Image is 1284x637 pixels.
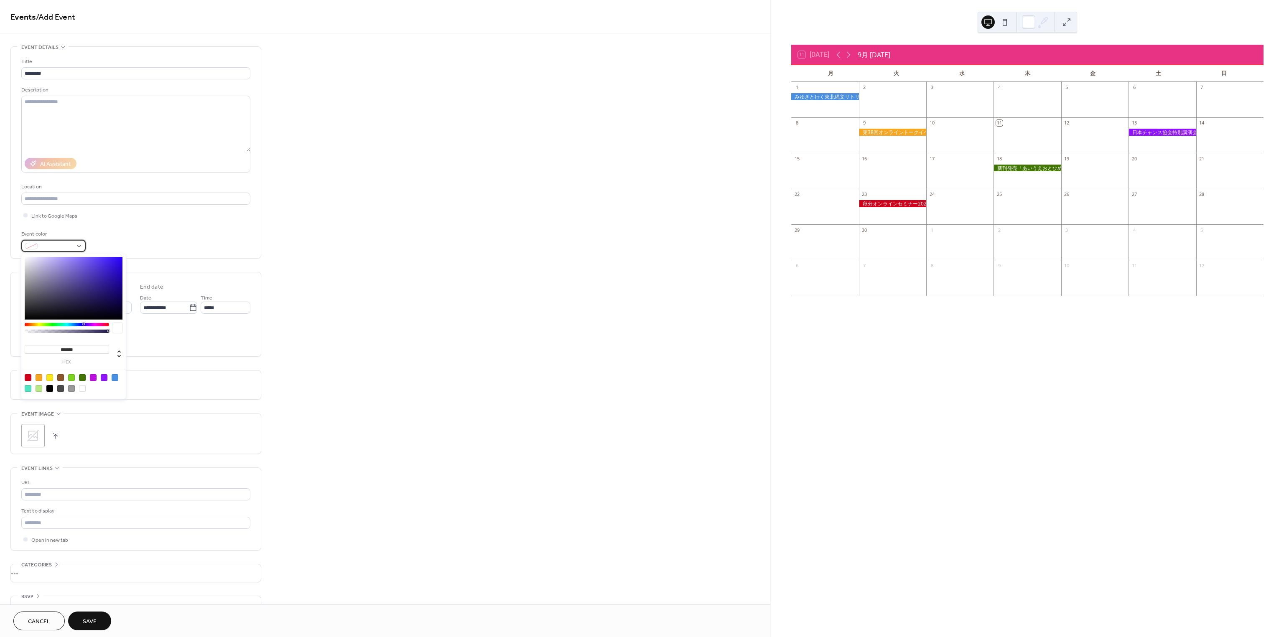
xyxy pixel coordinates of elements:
[1131,262,1137,269] div: 11
[861,120,868,126] div: 9
[794,262,800,269] div: 6
[21,57,249,66] div: Title
[1131,191,1137,198] div: 27
[794,227,800,233] div: 29
[90,374,97,381] div: #BD10E0
[1131,84,1137,91] div: 6
[57,385,64,392] div: #4A4A4A
[101,374,107,381] div: #9013FE
[36,374,42,381] div: #F5A623
[21,86,249,94] div: Description
[21,507,249,515] div: Text to display
[996,84,1002,91] div: 4
[861,191,868,198] div: 23
[1131,120,1137,126] div: 13
[1199,227,1205,233] div: 5
[859,200,926,207] div: 秋分オンラインセミナー2025
[21,183,249,191] div: Location
[21,478,249,487] div: URL
[21,592,33,601] span: RSVP
[1199,191,1205,198] div: 28
[861,227,868,233] div: 30
[31,536,68,545] span: Open in new tab
[996,262,1002,269] div: 9
[1199,84,1205,91] div: 7
[201,294,212,302] span: Time
[21,43,59,52] span: Event details
[1064,262,1070,269] div: 10
[21,561,52,569] span: Categories
[994,165,1061,172] div: 新刊発売「あいうえおとひめ―五十音であそぶOTOHIMEカード絵本」
[31,212,77,221] span: Link to Google Maps
[83,617,97,626] span: Save
[13,612,65,630] button: Cancel
[21,230,84,239] div: Event color
[140,283,163,292] div: End date
[140,294,151,302] span: Date
[929,155,935,162] div: 17
[10,9,36,25] a: Events
[929,262,935,269] div: 8
[1064,120,1070,126] div: 12
[11,564,261,582] div: •••
[996,227,1002,233] div: 2
[57,374,64,381] div: #8B572A
[798,65,864,82] div: 月
[995,65,1060,82] div: 木
[1064,227,1070,233] div: 3
[36,9,75,25] span: / Add Event
[996,120,1002,126] div: 11
[929,191,935,198] div: 24
[1064,191,1070,198] div: 26
[28,617,50,626] span: Cancel
[929,84,935,91] div: 3
[1191,65,1257,82] div: 日
[1064,155,1070,162] div: 19
[861,155,868,162] div: 16
[25,385,31,392] div: #50E3C2
[1129,129,1196,136] div: 日本チャンス協会特別講演会 俯瞰と直感で切り開く創造の未来
[791,93,859,100] div: みゆきと行く東北縄文リトリート古代の叡智に触れる旅
[21,464,53,473] span: Event links
[79,374,86,381] div: #417505
[861,262,868,269] div: 7
[11,596,261,614] div: •••
[929,65,995,82] div: 水
[1131,155,1137,162] div: 20
[36,385,42,392] div: #B8E986
[46,385,53,392] div: #000000
[1199,262,1205,269] div: 12
[794,191,800,198] div: 22
[21,424,45,447] div: ;
[858,50,890,60] div: 9月 [DATE]
[794,84,800,91] div: 1
[861,84,868,91] div: 2
[929,120,935,126] div: 10
[996,191,1002,198] div: 25
[79,385,86,392] div: #FFFFFF
[1131,227,1137,233] div: 4
[1060,65,1126,82] div: 金
[794,155,800,162] div: 15
[25,360,109,365] label: hex
[1199,155,1205,162] div: 21
[68,374,75,381] div: #7ED321
[25,374,31,381] div: #D0021B
[46,374,53,381] div: #F8E71C
[859,129,926,136] div: 第38回オンライントークイベント
[864,65,929,82] div: 火
[929,227,935,233] div: 1
[68,385,75,392] div: #9B9B9B
[794,120,800,126] div: 8
[112,374,118,381] div: #4A90E2
[1064,84,1070,91] div: 5
[1199,120,1205,126] div: 14
[21,410,54,419] span: Event image
[996,155,1002,162] div: 18
[1126,65,1191,82] div: 土
[68,612,111,630] button: Save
